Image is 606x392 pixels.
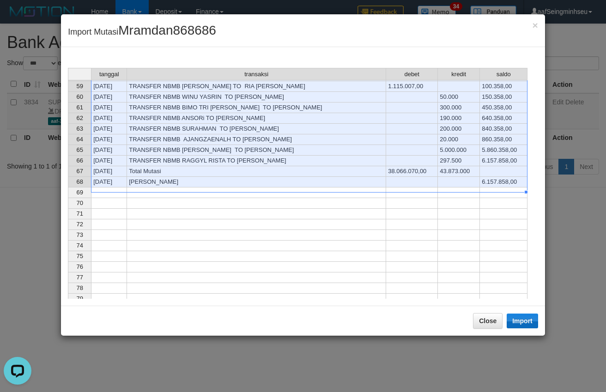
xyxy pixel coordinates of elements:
[127,124,386,134] td: TRANSFER NBMB SURAHMAN TO [PERSON_NAME]
[91,145,127,156] td: [DATE]
[127,177,386,187] td: [PERSON_NAME]
[480,177,527,187] td: 6.157.858,00
[76,263,83,270] span: 76
[68,27,216,36] span: Import Mutasi
[438,166,480,177] td: 43.873.000
[68,68,91,80] th: Select whole grid
[473,313,503,329] button: Close
[76,115,83,121] span: 62
[404,71,419,78] span: debet
[76,242,83,249] span: 74
[533,20,538,30] span: ×
[4,4,31,31] button: Open LiveChat chat widget
[127,156,386,166] td: TRANSFER NBMB RAGGYL RISTA TO [PERSON_NAME]
[480,103,527,113] td: 450.358,00
[127,145,386,156] td: TRANSFER NBMB [PERSON_NAME] TO [PERSON_NAME]
[507,314,538,328] button: Import
[76,253,83,259] span: 75
[118,23,216,37] span: Mramdan868686
[244,71,268,78] span: transaksi
[76,210,83,217] span: 71
[76,104,83,111] span: 61
[76,178,83,185] span: 68
[127,103,386,113] td: TRANSFER NBMB BIMO TRI [PERSON_NAME] TO [PERSON_NAME]
[76,125,83,132] span: 63
[76,284,83,291] span: 78
[91,177,127,187] td: [DATE]
[76,274,83,281] span: 77
[76,168,83,175] span: 67
[451,71,466,78] span: kredit
[76,157,83,164] span: 66
[127,166,386,177] td: Total Mutasi
[497,71,511,78] span: saldo
[76,231,83,238] span: 73
[91,92,127,103] td: [DATE]
[438,134,480,145] td: 20.000
[127,134,386,145] td: TRANSFER NBMB AJANGZAENALH TO [PERSON_NAME]
[438,145,480,156] td: 5.000.000
[386,81,438,92] td: 1.115.007,00
[76,83,83,90] span: 59
[533,20,538,30] button: Close
[91,103,127,113] td: [DATE]
[91,166,127,177] td: [DATE]
[91,156,127,166] td: [DATE]
[480,81,527,92] td: 100.358,00
[76,221,83,228] span: 72
[91,124,127,134] td: [DATE]
[480,156,527,166] td: 6.157.858,00
[76,93,83,100] span: 60
[76,136,83,143] span: 64
[76,189,83,196] span: 69
[438,124,480,134] td: 200.000
[480,113,527,124] td: 640.358,00
[91,81,127,92] td: [DATE]
[127,81,386,92] td: TRANSFER NBMB [PERSON_NAME] TO RIA [PERSON_NAME]
[127,92,386,103] td: TRANSFER NBMB WINU YASRIN TO [PERSON_NAME]
[91,113,127,124] td: [DATE]
[480,92,527,103] td: 150.358,00
[91,134,127,145] td: [DATE]
[438,156,480,166] td: 297.500
[386,166,438,177] td: 38.066.070,00
[438,103,480,113] td: 300.000
[438,113,480,124] td: 190.000
[99,71,119,78] span: tanggal
[438,92,480,103] td: 50.000
[480,124,527,134] td: 840.358,00
[127,113,386,124] td: TRANSFER NBMB ANSORi TO [PERSON_NAME]
[76,146,83,153] span: 65
[76,295,83,302] span: 79
[480,134,527,145] td: 860.358,00
[480,145,527,156] td: 5.860.358,00
[76,199,83,206] span: 70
